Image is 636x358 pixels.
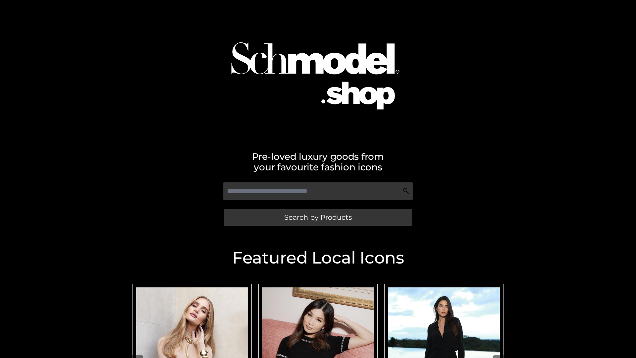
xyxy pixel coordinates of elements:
img: Search Icon [403,188,409,194]
h2: Featured Local Icons​ [129,250,507,266]
h2: Pre-loved luxury goods from your favourite fashion icons [129,151,507,172]
span: Search by Products [284,214,352,221]
a: Search by Products [224,209,412,226]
